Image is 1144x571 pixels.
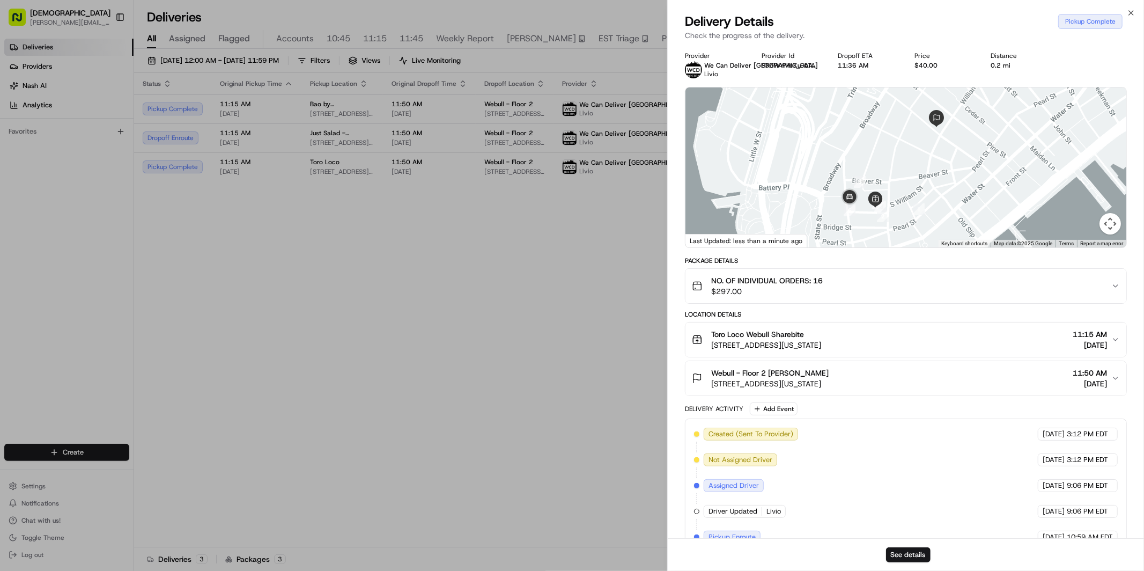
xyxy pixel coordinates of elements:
div: Provider Id [762,52,821,60]
div: 6 [844,204,855,216]
a: 📗Knowledge Base [6,151,86,171]
span: [STREET_ADDRESS][US_STATE] [711,340,821,350]
span: Not Assigned Driver [708,455,772,465]
button: Start new chat [182,106,195,119]
a: Terms [1059,240,1074,246]
span: 9:06 PM EDT [1067,507,1108,516]
div: Location Details [685,310,1127,319]
span: 10:59 AM EDT [1067,532,1113,542]
span: We Can Deliver [GEOGRAPHIC_DATA] [704,61,818,70]
div: Provider [685,52,744,60]
span: Assigned Driver [708,481,759,491]
input: Clear [28,69,177,80]
span: Livio [704,70,718,78]
span: 11:50 AM [1073,368,1107,378]
button: 9KdWYMcKu~bAwTLNBX*qTAD7 BHzjFHy09ojiLIPXI12fbEAF [762,61,821,70]
span: NO. OF INDIVIDUAL ORDERS: 16 [711,275,823,286]
div: 5 [854,176,866,188]
span: Pylon [107,182,130,190]
div: Distance [991,52,1051,60]
span: [DATE] [1043,481,1065,491]
p: Welcome 👋 [11,43,195,60]
a: 💻API Documentation [86,151,176,171]
div: 💻 [91,157,99,165]
div: Delivery Activity [685,405,743,413]
span: [DATE] [1043,507,1065,516]
div: Last Updated: less than a minute ago [685,234,807,247]
span: [STREET_ADDRESS][US_STATE] [711,378,829,389]
div: $40.00 [914,61,974,70]
span: Delivery Details [685,13,774,30]
button: Map camera controls [1099,213,1121,235]
span: Driver Updated [708,507,757,516]
div: 11:36 AM [838,61,898,70]
span: [DATE] [1073,378,1107,389]
img: profile_wcd-boston.png [685,61,702,78]
button: See details [886,547,931,562]
div: 2 [877,210,889,222]
span: [DATE] [1043,455,1065,465]
div: Dropoff ETA [838,52,898,60]
span: 9:06 PM EDT [1067,481,1108,491]
img: Google [688,233,724,247]
div: We're available if you need us! [36,113,136,122]
span: Toro Loco Webull Sharebite [711,329,804,340]
span: [DATE] [1043,532,1065,542]
button: Webull - Floor 2 [PERSON_NAME][STREET_ADDRESS][US_STATE]11:50 AM[DATE] [685,361,1126,396]
span: [DATE] [1043,429,1065,439]
div: 0.2 mi [991,61,1051,70]
img: Nash [11,11,32,32]
span: Livio [766,507,781,516]
span: API Documentation [101,156,172,166]
span: Knowledge Base [21,156,82,166]
a: Open this area in Google Maps (opens a new window) [688,233,724,247]
span: 11:15 AM [1073,329,1107,340]
span: $297.00 [711,286,823,297]
button: Keyboard shortcuts [941,240,987,247]
span: 3:12 PM EDT [1067,455,1108,465]
span: 3:12 PM EDT [1067,429,1108,439]
button: Toro Loco Webull Sharebite[STREET_ADDRESS][US_STATE]11:15 AM[DATE] [685,323,1126,357]
div: Package Details [685,257,1127,265]
a: Powered byPylon [76,181,130,190]
img: 1736555255976-a54dd68f-1ca7-489b-9aae-adbdc363a1c4 [11,103,30,122]
div: Price [914,52,974,60]
span: Map data ©2025 Google [994,240,1052,246]
div: 1 [913,203,925,215]
div: Start new chat [36,103,176,113]
p: Check the progress of the delivery. [685,30,1127,41]
span: Created (Sent To Provider) [708,429,793,439]
span: [DATE] [1073,340,1107,350]
span: Pickup Enroute [708,532,756,542]
a: Report a map error [1080,240,1123,246]
button: Add Event [750,402,798,415]
button: NO. OF INDIVIDUAL ORDERS: 16$297.00 [685,269,1126,303]
span: Webull - Floor 2 [PERSON_NAME] [711,368,829,378]
div: 📗 [11,157,19,165]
